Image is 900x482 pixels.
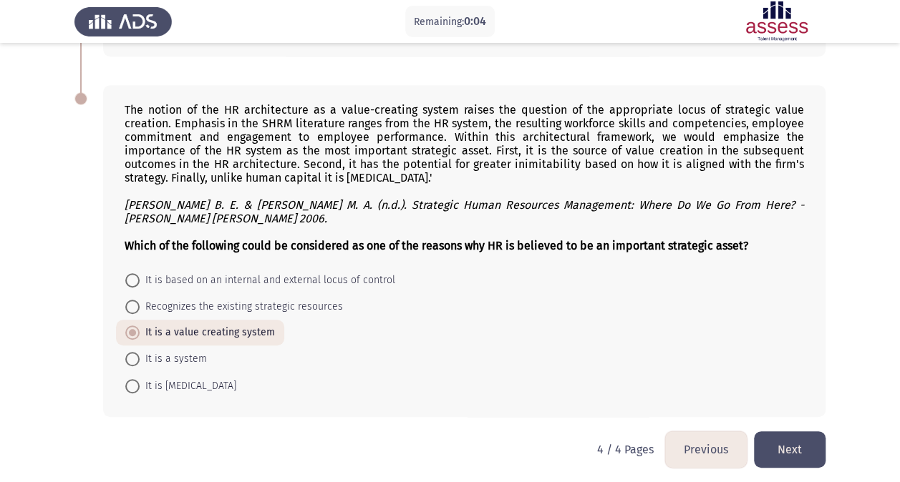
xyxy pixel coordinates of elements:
[728,1,826,41] img: Assessment logo of ASSESS English Language Assessment (3 Module) (Ad - IB)
[754,431,826,468] button: load next page
[597,443,654,456] p: 4 / 4 Pages
[140,324,275,341] span: It is a value creating system
[140,378,236,395] span: It is [MEDICAL_DATA]
[665,431,747,468] button: load previous page
[125,239,748,252] b: Which of the following could be considered as one of the reasons why HR is believed to be an impo...
[125,198,804,225] i: [PERSON_NAME] B. E. & [PERSON_NAME] M. A. (n.d.). Strategic Human Resources Management: Where Do ...
[140,350,207,368] span: It is a system
[140,272,395,289] span: It is based on an internal and external locus of control
[464,14,486,28] span: 0:04
[140,298,343,315] span: Recognizes the existing strategic resources
[414,13,486,31] p: Remaining:
[125,103,804,252] div: The notion of the HR architecture as a value-creating system raises the question of the appropria...
[74,1,172,41] img: Assess Talent Management logo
